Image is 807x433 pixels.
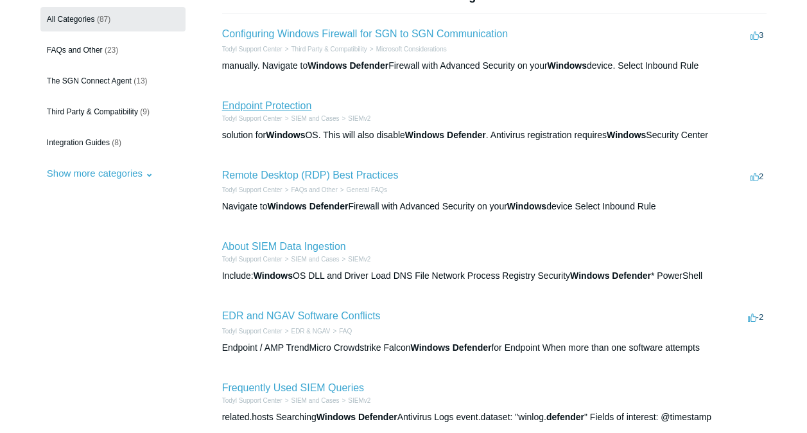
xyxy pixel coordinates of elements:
[339,328,352,335] a: FAQ
[222,186,282,193] a: Todyl Support Center
[97,15,110,24] span: (87)
[317,412,397,422] em: Windows Defender
[282,114,340,123] li: SIEM and Cases
[222,100,312,111] a: Endpoint Protection
[105,46,118,55] span: (23)
[751,172,763,181] span: 2
[222,411,767,424] div: related.hosts Searching Antivirus Logs event.dataset: "winlog. " Fields of interest: @timestamp
[268,201,349,211] em: Windows Defender
[222,254,282,264] li: Todyl Support Center
[222,185,282,195] li: Todyl Support Center
[282,396,340,405] li: SIEM and Cases
[748,312,764,322] span: -2
[222,382,364,393] a: Frequently Used SIEM Queries
[222,256,282,263] a: Todyl Support Center
[40,38,186,62] a: FAQs and Other (23)
[340,114,371,123] li: SIEMv2
[40,161,160,185] button: Show more categories
[222,115,282,122] a: Todyl Support Center
[607,130,646,140] em: Windows
[47,107,138,116] span: Third Party & Compatibility
[134,76,147,85] span: (13)
[222,397,282,404] a: Todyl Support Center
[347,186,387,193] a: General FAQs
[47,46,103,55] span: FAQs and Other
[291,397,339,404] a: SIEM and Cases
[751,30,763,40] span: 3
[222,28,508,39] a: Configuring Windows Firewall for SGN to SGN Communication
[338,185,387,195] li: General FAQs
[376,46,447,53] a: Microsoft Considerations
[222,241,346,252] a: About SIEM Data Ingestion
[222,44,282,54] li: Todyl Support Center
[40,130,186,155] a: Integration Guides (8)
[40,7,186,31] a: All Categories (87)
[548,60,587,71] em: Windows
[222,170,399,181] a: Remote Desktop (RDP) Best Practices
[340,396,371,405] li: SIEMv2
[222,59,767,73] div: manually. Navigate to Firewall with Advanced Security on your device. Select Inbound Rule
[348,397,370,404] a: SIEMv2
[222,269,767,283] div: Include: OS DLL and Driver Load DNS File Network Process Registry Security * PowerShell
[291,328,330,335] a: EDR & NGAV
[112,138,121,147] span: (8)
[282,44,367,54] li: Third Party & Compatibility
[330,326,352,336] li: FAQ
[266,130,305,140] em: Windows
[222,46,282,53] a: Todyl Support Center
[367,44,447,54] li: Microsoft Considerations
[222,310,381,321] a: EDR and NGAV Software Conflicts
[405,130,486,140] em: Windows Defender
[47,138,110,147] span: Integration Guides
[291,186,337,193] a: FAQs and Other
[222,326,282,336] li: Todyl Support Center
[308,60,388,71] em: Windows Defender
[222,200,767,213] div: Navigate to Firewall with Advanced Security on your device Select Inbound Rule
[291,115,339,122] a: SIEM and Cases
[222,128,767,142] div: solution for OS. This will also disable . Antivirus registration requires Security Center
[546,412,584,422] em: defender
[222,396,282,405] li: Todyl Support Center
[507,201,546,211] em: Windows
[291,46,367,53] a: Third Party & Compatibility
[254,270,293,281] em: Windows
[348,256,370,263] a: SIEMv2
[40,69,186,93] a: The SGN Connect Agent (13)
[140,107,150,116] span: (9)
[47,15,95,24] span: All Categories
[282,185,338,195] li: FAQs and Other
[282,326,331,336] li: EDR & NGAV
[282,254,340,264] li: SIEM and Cases
[340,254,371,264] li: SIEMv2
[222,114,282,123] li: Todyl Support Center
[222,341,767,355] div: Endpoint / AMP TrendMicro Crowdstrike Falcon for Endpoint When more than one software attempts
[348,115,370,122] a: SIEMv2
[291,256,339,263] a: SIEM and Cases
[47,76,132,85] span: The SGN Connect Agent
[570,270,651,281] em: Windows Defender
[411,342,492,353] em: Windows Defender
[222,328,282,335] a: Todyl Support Center
[40,100,186,124] a: Third Party & Compatibility (9)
